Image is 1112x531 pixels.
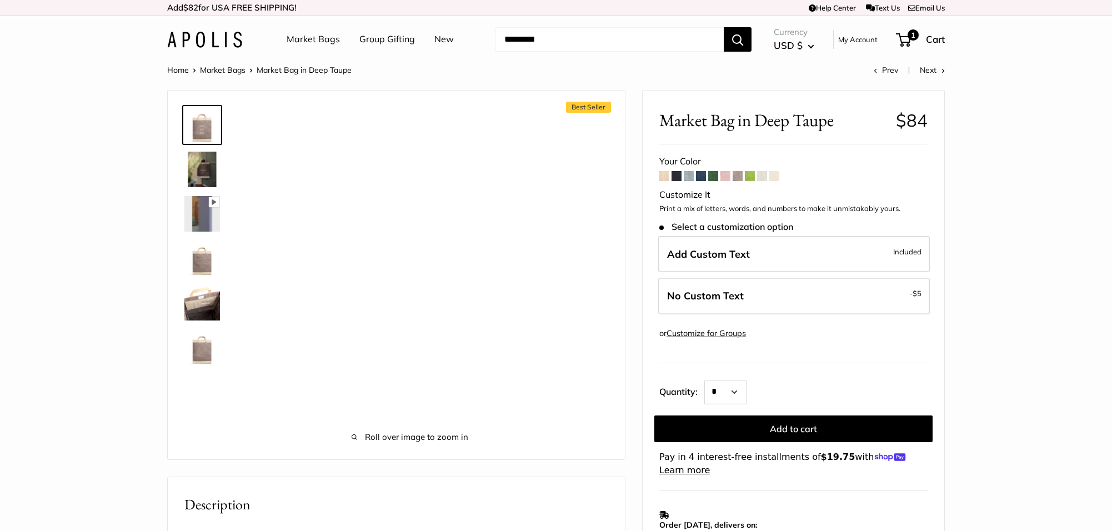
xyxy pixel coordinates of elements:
img: Market Bag in Deep Taupe [184,107,220,143]
span: $82 [183,2,198,13]
a: Market Bags [200,65,246,75]
label: Quantity: [659,377,704,404]
a: 1 Cart [897,31,945,48]
a: Market Bags [287,31,340,48]
span: Roll over image to zoom in [257,429,563,445]
img: Apolis [167,32,242,48]
a: Market Bag in Deep Taupe [182,238,222,278]
div: or [659,326,746,341]
a: New [434,31,454,48]
span: Best Seller [566,102,611,113]
div: Customize It [659,187,928,203]
nav: Breadcrumb [167,63,352,77]
button: Search [724,27,752,52]
a: Help Center [809,3,856,12]
span: USD $ [774,39,803,51]
a: Customize for Groups [667,328,746,338]
span: Market Bag in Deep Taupe [257,65,352,75]
a: Market Bag in Deep Taupe [182,283,222,323]
span: - [909,287,921,300]
a: Next [920,65,945,75]
a: Market Bag in Deep Taupe [182,105,222,145]
a: My Account [838,33,878,46]
a: Market Bag in Deep Taupe [182,327,222,367]
button: USD $ [774,37,814,54]
a: Group Gifting [359,31,415,48]
a: Market Bag in Deep Taupe [182,149,222,189]
img: Market Bag in Deep Taupe [184,241,220,276]
span: Select a customization option [659,222,793,232]
span: Currency [774,24,814,40]
a: Market Bag in Deep Taupe [182,194,222,234]
img: Market Bag in Deep Taupe [184,329,220,365]
strong: Order [DATE], delivers on: [659,520,757,530]
a: Home [167,65,189,75]
div: Your Color [659,153,928,170]
input: Search... [495,27,724,52]
span: Market Bag in Deep Taupe [659,110,888,131]
span: Add Custom Text [667,248,750,261]
span: 1 [908,29,919,41]
a: Email Us [908,3,945,12]
label: Leave Blank [658,278,930,314]
h2: Description [184,494,608,515]
button: Add to cart [654,415,933,442]
label: Add Custom Text [658,236,930,273]
span: No Custom Text [667,289,744,302]
span: Cart [926,33,945,45]
p: Print a mix of letters, words, and numbers to make it unmistakably yours. [659,203,928,214]
img: Market Bag in Deep Taupe [184,196,220,232]
span: $84 [896,109,928,131]
img: Market Bag in Deep Taupe [184,152,220,187]
span: Included [893,245,921,258]
a: Prev [874,65,898,75]
a: Text Us [866,3,900,12]
span: $5 [913,289,921,298]
img: Market Bag in Deep Taupe [184,285,220,320]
